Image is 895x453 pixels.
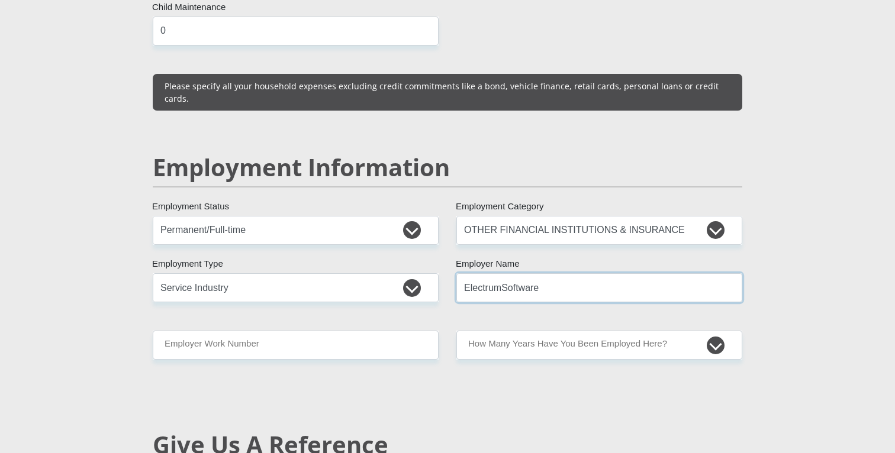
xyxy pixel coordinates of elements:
input: Expenses - Child Maintenance [153,17,439,46]
input: Employer's Name [456,273,742,302]
h2: Employment Information [153,153,742,182]
input: Employer Work Number [153,331,439,360]
p: Please specify all your household expenses excluding credit commitments like a bond, vehicle fina... [165,80,730,105]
